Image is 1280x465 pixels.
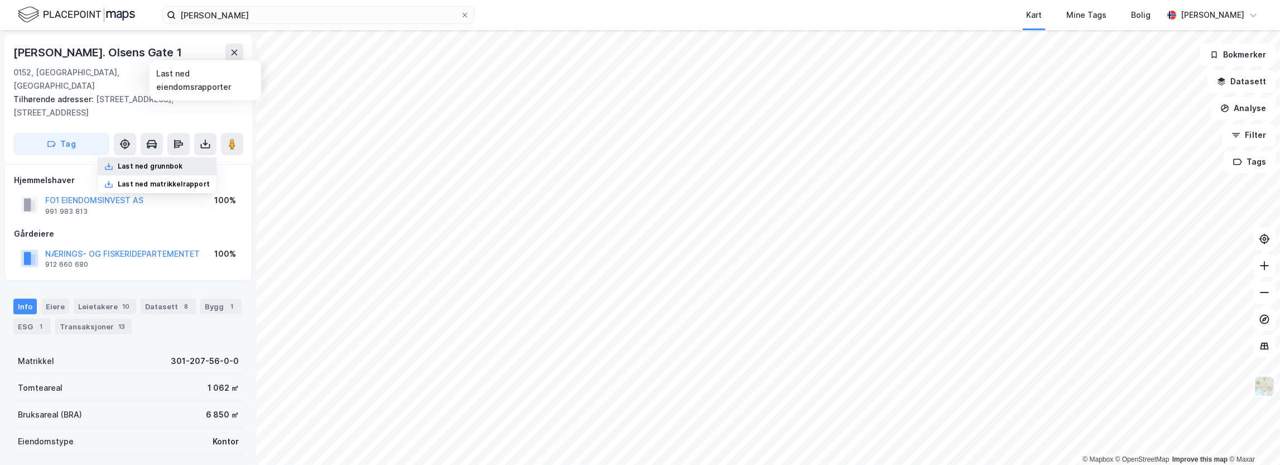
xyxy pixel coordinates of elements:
[18,354,54,368] div: Matrikkel
[214,194,236,207] div: 100%
[213,435,239,448] div: Kontor
[1254,376,1275,397] img: Z
[41,299,69,314] div: Eiere
[13,299,37,314] div: Info
[18,435,74,448] div: Eiendomstype
[1224,411,1280,465] iframe: Chat Widget
[14,174,243,187] div: Hjemmelshaver
[156,66,243,93] div: [GEOGRAPHIC_DATA], 207/56
[1082,456,1113,463] a: Mapbox
[1131,8,1151,22] div: Bolig
[14,227,243,241] div: Gårdeiere
[18,381,62,395] div: Tomteareal
[1211,97,1276,119] button: Analyse
[200,299,242,314] div: Bygg
[1207,70,1276,93] button: Datasett
[226,301,237,312] div: 1
[13,66,156,93] div: 0152, [GEOGRAPHIC_DATA], [GEOGRAPHIC_DATA]
[1181,8,1244,22] div: [PERSON_NAME]
[13,133,109,155] button: Tag
[1222,124,1276,146] button: Filter
[74,299,136,314] div: Leietakere
[1026,8,1042,22] div: Kart
[18,408,82,421] div: Bruksareal (BRA)
[1172,456,1228,463] a: Improve this map
[13,94,96,104] span: Tilhørende adresser:
[1066,8,1106,22] div: Mine Tags
[141,299,196,314] div: Datasett
[55,319,132,334] div: Transaksjoner
[116,321,127,332] div: 13
[1224,151,1276,173] button: Tags
[120,301,132,312] div: 10
[13,44,184,61] div: [PERSON_NAME]. Olsens Gate 1
[18,5,135,25] img: logo.f888ab2527a4732fd821a326f86c7f29.svg
[118,162,182,171] div: Last ned grunnbok
[180,301,191,312] div: 8
[214,247,236,261] div: 100%
[118,180,210,189] div: Last ned matrikkelrapport
[176,7,460,23] input: Søk på adresse, matrikkel, gårdeiere, leietakere eller personer
[1115,456,1170,463] a: OpenStreetMap
[1200,44,1276,66] button: Bokmerker
[45,260,88,269] div: 912 660 680
[171,354,239,368] div: 301-207-56-0-0
[208,381,239,395] div: 1 062 ㎡
[35,321,46,332] div: 1
[13,319,51,334] div: ESG
[206,408,239,421] div: 6 850 ㎡
[13,93,234,119] div: [STREET_ADDRESS], [STREET_ADDRESS]
[45,207,88,216] div: 991 983 813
